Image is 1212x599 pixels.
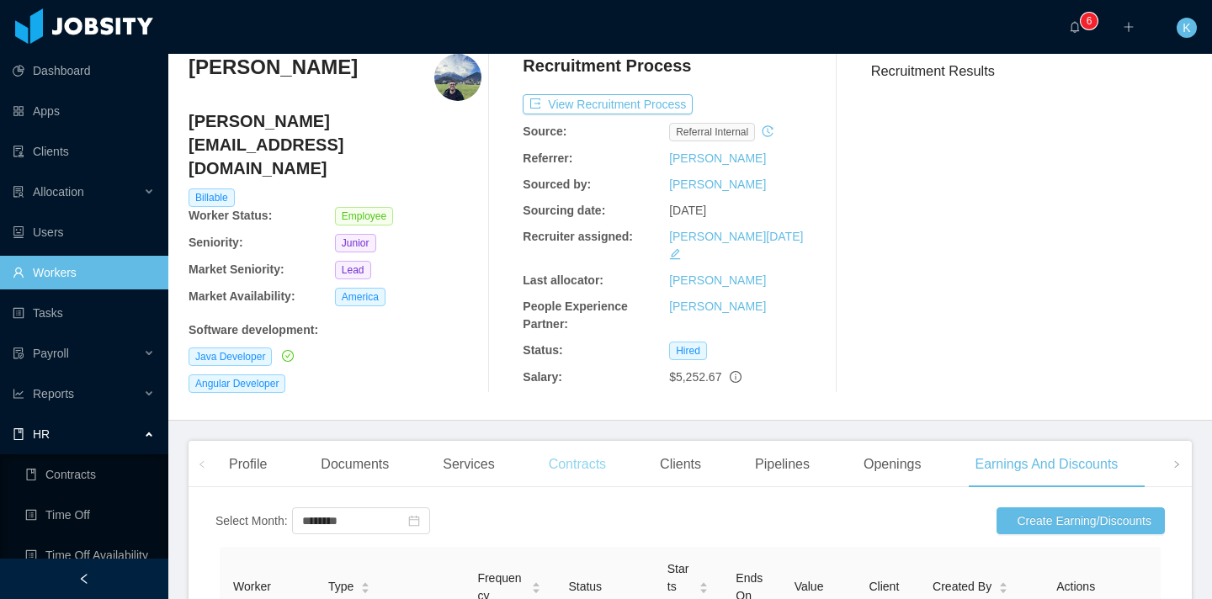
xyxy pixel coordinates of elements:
i: icon: left [198,460,206,469]
span: Reports [33,387,74,400]
sup: 6 [1081,13,1098,29]
a: icon: appstoreApps [13,94,155,128]
i: icon: caret-down [999,586,1008,591]
a: icon: profileTime Off Availability [25,538,155,572]
i: icon: line-chart [13,388,24,400]
span: Junior [335,234,376,252]
i: icon: caret-down [699,586,709,591]
b: Referrer: [523,151,572,165]
div: Sort [998,580,1008,591]
div: Select Month: [215,512,288,530]
i: icon: caret-up [999,580,1008,586]
div: Services [429,441,508,488]
span: HR [33,427,50,441]
span: Java Developer [189,347,272,366]
span: America [335,288,385,306]
b: Sourced by: [523,178,591,191]
i: icon: caret-up [699,580,709,586]
a: icon: pie-chartDashboard [13,54,155,87]
a: icon: auditClients [13,135,155,168]
i: icon: book [13,428,24,440]
span: Referral internal [669,123,755,141]
span: Value [795,580,824,593]
i: icon: caret-up [361,580,370,586]
button: icon: [object Object]Create Earning/Discounts [997,507,1165,534]
b: Recruiter assigned: [523,230,633,243]
i: icon: file-protect [13,347,24,359]
i: icon: edit [669,248,681,260]
span: Lead [335,261,371,279]
a: icon: exportView Recruitment Process [523,98,693,111]
span: Angular Developer [189,374,285,393]
b: Worker Status: [189,209,272,222]
p: 6 [1087,13,1092,29]
img: a2a3eb99-632e-4758-b6df-002eb1113eb8_664f7db385d9c-400w.png [434,54,481,101]
h4: Recruitment Process [523,54,691,77]
button: icon: exportView Recruitment Process [523,94,693,114]
a: [PERSON_NAME] [669,178,766,191]
h4: [PERSON_NAME][EMAIL_ADDRESS][DOMAIN_NAME] [189,109,481,180]
i: icon: bell [1069,21,1081,33]
a: icon: check-circle [279,349,294,363]
b: Status: [523,343,562,357]
span: Billable [189,188,235,207]
a: [PERSON_NAME][DATE] [669,230,803,243]
a: icon: userWorkers [13,256,155,289]
span: Client [869,580,900,593]
div: Openings [850,441,935,488]
span: $5,252.67 [669,370,721,384]
span: Allocation [33,185,84,199]
b: Sourcing date: [523,204,605,217]
span: Created By [933,578,991,596]
b: Salary: [523,370,562,384]
a: [PERSON_NAME] [669,151,766,165]
div: Earnings And Discounts [961,441,1131,488]
a: icon: profileTasks [13,296,155,330]
i: icon: caret-down [361,586,370,591]
h3: Recruitment Results [871,61,1192,82]
a: [PERSON_NAME] [669,299,766,313]
i: icon: calendar [408,515,420,527]
b: Last allocator: [523,273,603,287]
h3: [PERSON_NAME] [189,54,358,81]
i: icon: solution [13,186,24,198]
b: People Experience Partner: [523,299,628,331]
span: info-circle [730,371,742,383]
b: Market Availability: [189,289,295,303]
span: Worker [233,580,271,593]
b: Software development : [189,323,318,337]
i: icon: caret-up [532,580,541,586]
span: Type [328,578,353,596]
div: Clients [646,441,715,488]
a: icon: robotUsers [13,215,155,249]
a: [PERSON_NAME] [669,273,766,287]
span: Employee [335,207,393,225]
div: Profile [215,441,280,488]
i: icon: plus [1123,21,1135,33]
a: icon: bookContracts [25,458,155,491]
b: Market Seniority: [189,262,284,276]
i: icon: history [762,125,773,137]
b: Seniority: [189,236,243,249]
span: Status [568,580,602,593]
div: Pipelines [742,441,823,488]
span: K [1183,18,1190,38]
div: Documents [307,441,402,488]
i: icon: caret-down [532,586,541,591]
div: Contracts [535,441,619,488]
a: icon: profileTime Off [25,498,155,532]
span: [DATE] [669,204,706,217]
div: Sort [360,580,370,591]
b: Source: [523,125,566,138]
i: icon: right [1172,460,1181,469]
div: Sort [531,580,541,591]
span: Payroll [33,347,69,360]
span: Hired [669,342,707,360]
span: Actions [1056,580,1095,593]
div: Sort [699,580,709,591]
i: icon: check-circle [282,350,294,362]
